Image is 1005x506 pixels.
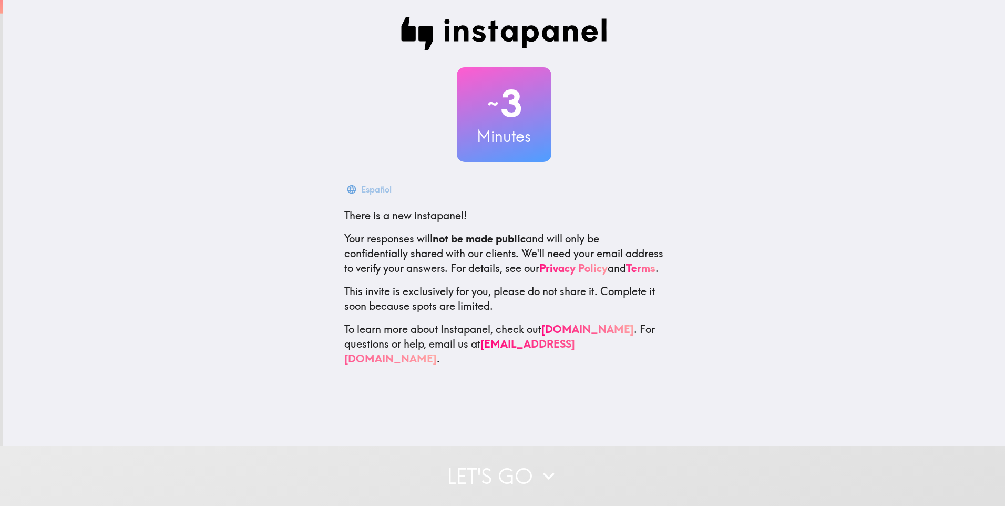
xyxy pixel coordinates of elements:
img: Instapanel [401,17,607,50]
span: ~ [486,88,500,119]
b: not be made public [433,232,526,245]
a: Terms [626,261,655,275]
p: To learn more about Instapanel, check out . For questions or help, email us at . [344,322,664,366]
h2: 3 [457,82,551,125]
h3: Minutes [457,125,551,147]
div: Español [361,182,392,197]
button: Español [344,179,396,200]
p: This invite is exclusively for you, please do not share it. Complete it soon because spots are li... [344,284,664,313]
span: There is a new instapanel! [344,209,467,222]
p: Your responses will and will only be confidentially shared with our clients. We'll need your emai... [344,231,664,276]
a: Privacy Policy [539,261,608,275]
a: [DOMAIN_NAME] [541,322,634,336]
a: [EMAIL_ADDRESS][DOMAIN_NAME] [344,337,575,365]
